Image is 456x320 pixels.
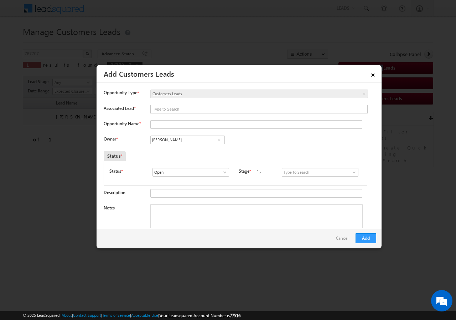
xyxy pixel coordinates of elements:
a: Contact Support [73,313,101,318]
div: Chat with us now [37,37,120,47]
img: d_60004797649_company_0_60004797649 [12,37,30,47]
a: Show All Items [218,169,227,176]
div: Status [104,151,126,161]
label: Opportunity Name [104,121,141,126]
a: Acceptable Use [131,313,158,318]
a: Cancel [336,233,352,247]
a: × [367,67,379,80]
label: Description [104,190,125,195]
label: Stage [239,168,249,174]
span: Your Leadsquared Account Number is [159,313,240,318]
textarea: Type your message and hit 'Enter' [9,66,130,214]
input: Type to Search [150,136,225,144]
a: About [62,313,72,318]
input: Type to Search [282,168,358,177]
a: Show All Items [214,136,223,143]
label: Owner [104,136,118,142]
a: Show All Items [348,169,357,176]
label: Associated Lead [104,105,143,112]
label: Status [109,168,121,174]
label: Notes [104,205,115,210]
span: Opportunity Type [104,90,137,96]
button: Add [356,233,376,243]
div: Minimize live chat window [117,4,134,21]
span: 77516 [230,313,240,318]
input: Type to Search [151,105,367,113]
input: Type to Search [152,168,229,177]
a: Terms of Service [102,313,130,318]
span: Customers Leads [151,91,339,97]
a: Add Customers Leads [104,68,174,78]
span: © 2025 LeadSquared | | | | | [23,312,240,319]
a: Customers Leads [150,90,368,98]
em: Start Chat [97,220,129,229]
